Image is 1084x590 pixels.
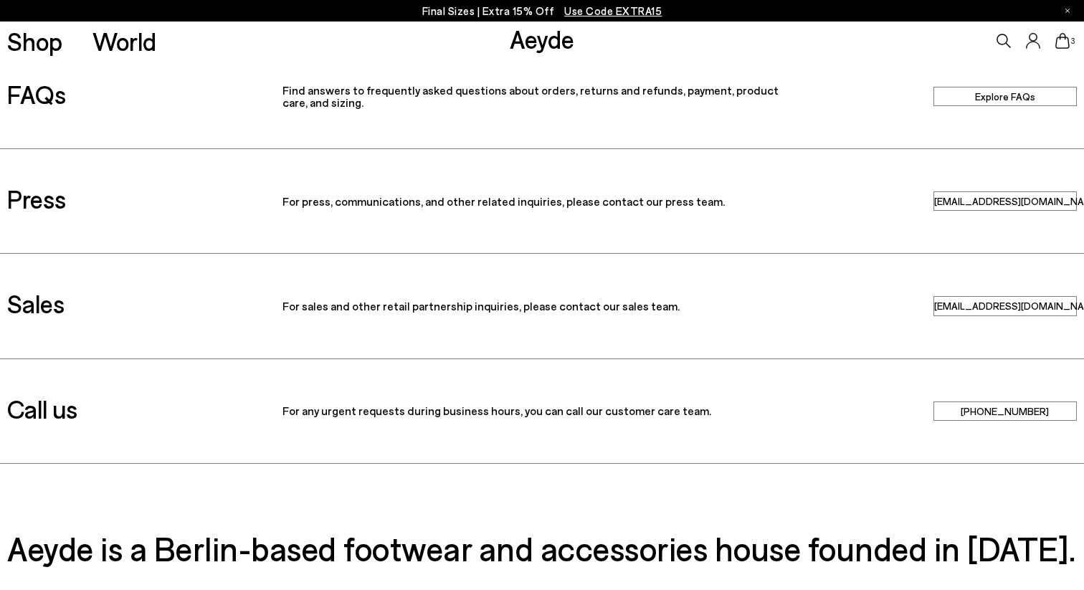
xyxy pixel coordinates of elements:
span: 3 [1070,37,1077,45]
a: Aeyde [510,24,574,54]
a: press@aeyde.com [933,191,1077,211]
a: Shop [7,29,62,54]
p: Final Sizes | Extra 15% Off [422,2,662,20]
a: +49 123456789 [933,401,1077,421]
h3: Aeyde is a Berlin-based footwear and accessories house founded in [DATE]. [7,528,1076,568]
span: Navigate to /collections/ss25-final-sizes [564,4,662,17]
p: Find answers to frequently asked questions about orders, returns and refunds, payment, product ca... [282,84,802,109]
p: For any urgent requests during business hours, you can call our customer care team. [282,404,802,417]
a: sales@aeyde.com [933,296,1077,315]
a: World [92,29,156,54]
p: For sales and other retail partnership inquiries, please contact our sales team. [282,300,802,313]
a: 3 [1055,33,1070,49]
p: For press, communications, and other related inquiries, please contact our press team. [282,195,802,208]
a: Explore FAQs [933,87,1077,106]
